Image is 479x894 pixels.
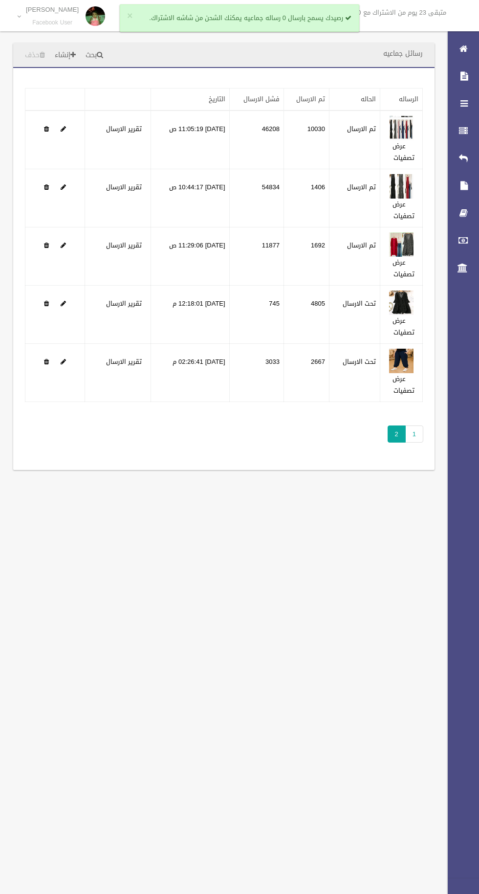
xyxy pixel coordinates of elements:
[120,4,359,32] div: رصيدك يسمح بارسال 0 رساله جماعيه يمكنك الشحن من شاشه الاشتراك.
[26,6,79,13] p: [PERSON_NAME]
[61,123,66,135] a: Edit
[343,356,376,368] label: تحت الارسال
[106,181,142,193] a: تقرير الارسال
[243,93,280,105] a: فشل الارسال
[151,169,229,227] td: [DATE] 10:44:17 ص
[347,181,376,193] label: تم الارسال
[283,227,329,286] td: 1692
[26,19,79,26] small: Facebook User
[106,297,142,310] a: تقرير الارسال
[392,198,414,222] a: عرض تصفيات
[61,181,66,193] a: Edit
[106,356,142,368] a: تقرير الارسال
[296,93,325,105] a: تم الارسال
[343,298,376,310] label: تحت الارسال
[61,297,66,310] a: Edit
[283,286,329,344] td: 4805
[283,169,329,227] td: 1406
[389,356,414,368] a: Edit
[229,286,283,344] td: 745
[151,344,229,402] td: [DATE] 02:26:41 م
[229,169,283,227] td: 54834
[389,232,414,257] img: 638923231328596272.jpg
[329,89,380,111] th: الحاله
[51,46,80,65] a: إنشاء
[82,46,107,65] a: بحث
[127,11,132,21] button: ×
[61,356,66,368] a: Edit
[392,314,414,338] a: عرض تصفيات
[106,239,142,251] a: تقرير الارسال
[106,123,142,135] a: تقرير الارسال
[151,111,229,169] td: [DATE] 11:05:19 ص
[151,227,229,286] td: [DATE] 11:29:06 ص
[392,256,414,280] a: عرض تصفيات
[283,111,329,169] td: 10030
[229,227,283,286] td: 11877
[229,344,283,402] td: 3033
[389,239,414,251] a: Edit
[151,286,229,344] td: [DATE] 12:18:01 م
[389,349,414,373] img: 638929384942915168.jpg
[388,425,406,443] span: 2
[61,239,66,251] a: Edit
[347,123,376,135] label: تم الارسال
[389,116,414,140] img: 638914575653945870.jpg
[392,373,414,397] a: عرض تصفيات
[392,140,414,164] a: عرض تصفيات
[283,344,329,402] td: 2667
[389,174,414,199] img: 638922339758928853.jpg
[347,240,376,251] label: تم الارسال
[389,297,414,310] a: Edit
[371,44,435,63] header: رسائل جماعيه
[209,93,225,105] a: التاريخ
[389,181,414,193] a: Edit
[380,89,423,111] th: الرساله
[389,123,414,135] a: Edit
[405,425,423,443] a: 1
[229,111,283,169] td: 46208
[389,291,414,315] img: 638929308017146760.jpg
